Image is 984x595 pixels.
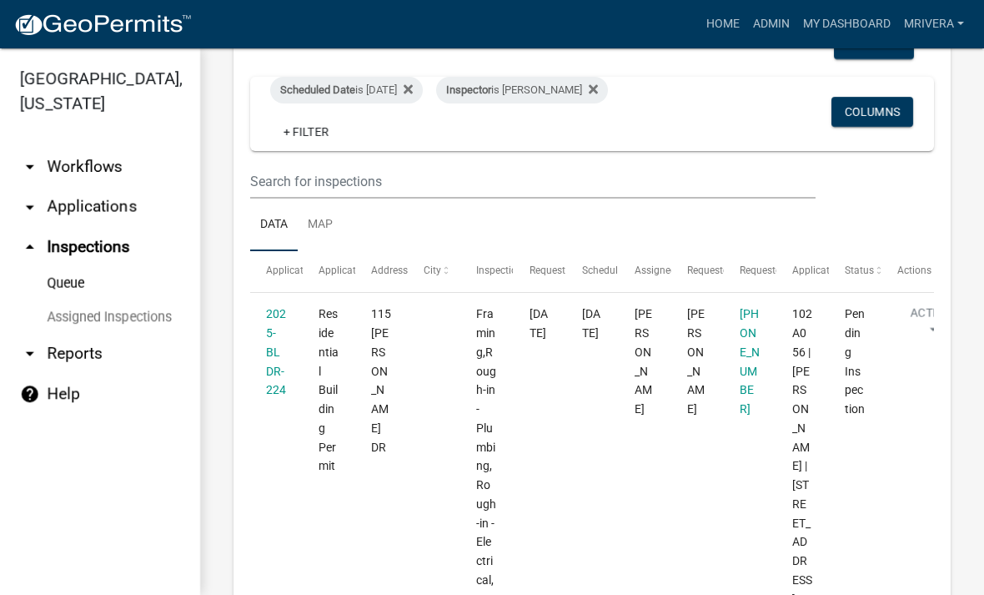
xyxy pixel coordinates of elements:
[582,265,654,276] span: Scheduled Time
[20,237,40,257] i: arrow_drop_up
[250,251,303,291] datatable-header-cell: Application
[582,305,603,343] div: [DATE]
[530,265,600,276] span: Requested Date
[280,83,355,96] span: Scheduled Date
[298,199,343,252] a: Map
[476,265,547,276] span: Inspection Type
[700,8,746,40] a: Home
[687,307,705,416] span: Josh Clark
[20,157,40,177] i: arrow_drop_down
[897,305,966,346] button: Action
[460,251,513,291] datatable-header-cell: Inspection Type
[671,251,724,291] datatable-header-cell: Requestor Name
[266,307,286,396] a: 2025-BLDR-224
[319,307,339,472] span: Residential Building Permit
[250,164,816,199] input: Search for inspections
[881,251,934,291] datatable-header-cell: Actions
[446,83,491,96] span: Inspector
[776,251,829,291] datatable-header-cell: Application Description
[319,265,394,276] span: Application Type
[834,29,914,59] button: Export
[250,199,298,252] a: Data
[20,344,40,364] i: arrow_drop_down
[897,265,931,276] span: Actions
[303,251,355,291] datatable-header-cell: Application Type
[792,265,897,276] span: Application Description
[530,307,548,340] span: 11/03/2025
[20,384,40,404] i: help
[371,265,408,276] span: Address
[796,8,897,40] a: My Dashboard
[831,97,913,127] button: Columns
[740,307,760,416] span: 404-771-8805
[565,251,618,291] datatable-header-cell: Scheduled Time
[829,251,881,291] datatable-header-cell: Status
[740,307,760,416] a: [PHONE_NUMBER]
[355,251,408,291] datatable-header-cell: Address
[436,77,608,103] div: is [PERSON_NAME]
[408,251,460,291] datatable-header-cell: City
[740,265,816,276] span: Requestor Phone
[687,265,762,276] span: Requestor Name
[635,307,652,416] span: Michele Rivera
[845,307,865,416] span: Pending Inspection
[371,307,391,453] span: 115 ELLMAN DR
[897,8,971,40] a: mrivera
[270,117,342,147] a: + Filter
[635,265,720,276] span: Assigned Inspector
[618,251,670,291] datatable-header-cell: Assigned Inspector
[424,265,441,276] span: City
[266,265,318,276] span: Application
[746,8,796,40] a: Admin
[20,197,40,217] i: arrow_drop_down
[270,77,423,103] div: is [DATE]
[724,251,776,291] datatable-header-cell: Requestor Phone
[513,251,565,291] datatable-header-cell: Requested Date
[845,265,874,276] span: Status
